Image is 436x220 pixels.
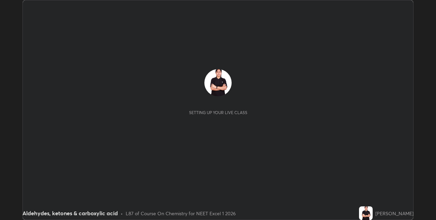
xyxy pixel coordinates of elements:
div: Aldehydes, ketones & carboxylic acid [22,209,118,217]
div: L87 of Course On Chemistry for NEET Excel 1 2026 [126,210,236,217]
img: ff2c941f67fa4c8188b2ddadd25ac577.jpg [359,206,373,220]
div: • [121,210,123,217]
div: [PERSON_NAME] [375,210,414,217]
img: ff2c941f67fa4c8188b2ddadd25ac577.jpg [204,69,232,96]
div: Setting up your live class [189,110,247,115]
